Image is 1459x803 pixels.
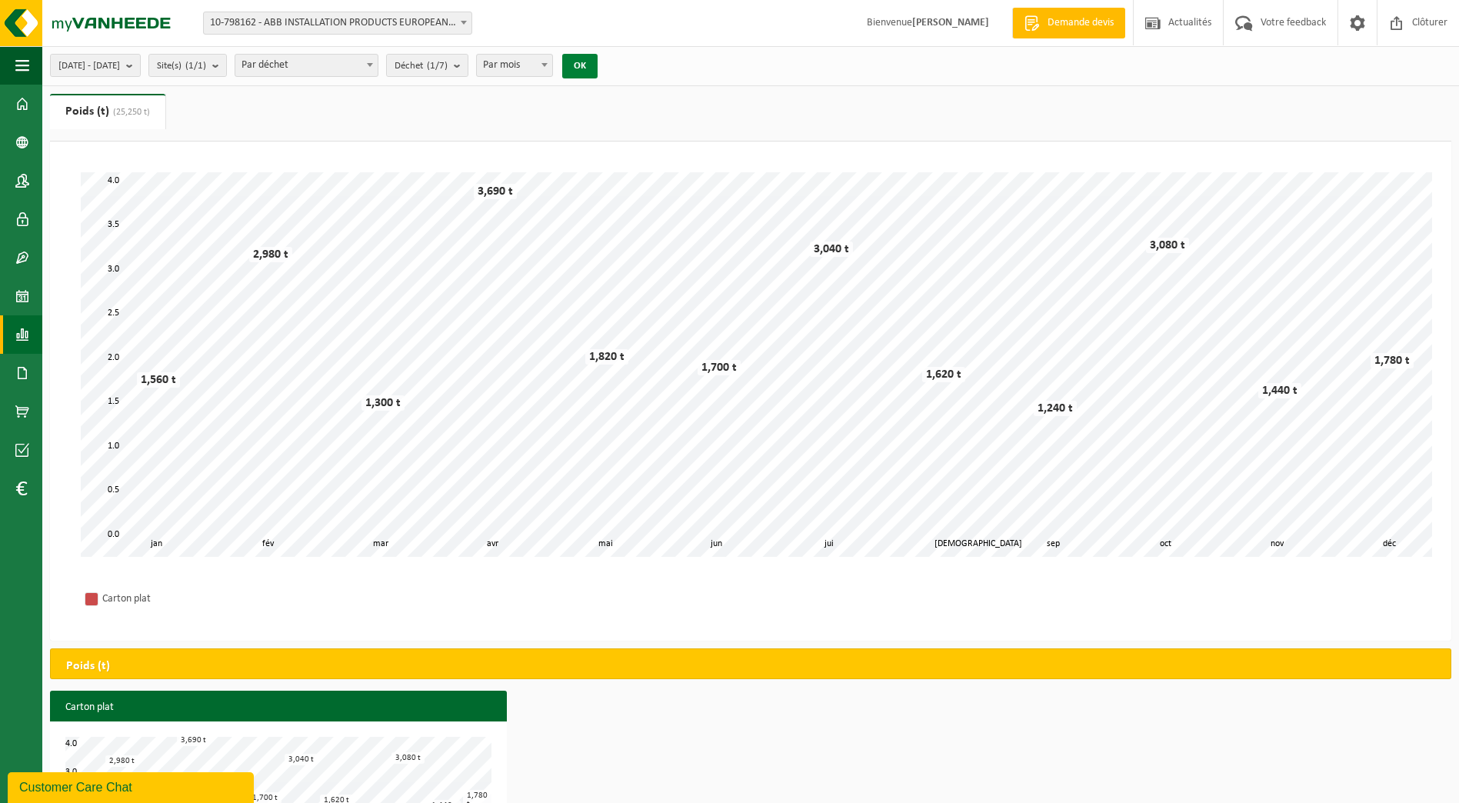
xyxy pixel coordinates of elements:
[249,247,292,262] div: 2,980 t
[585,349,628,365] div: 1,820 t
[1258,383,1301,398] div: 1,440 t
[922,367,965,382] div: 1,620 t
[137,372,180,388] div: 1,560 t
[1034,401,1077,416] div: 1,240 t
[476,54,553,77] span: Par mois
[395,55,448,78] span: Déchet
[235,55,378,76] span: Par déchet
[474,184,517,199] div: 3,690 t
[204,12,471,34] span: 10-798162 - ABB INSTALLATION PRODUCTS EUROPEAN CENTRE SA - HOUDENG-GOEGNIES
[810,242,853,257] div: 3,040 t
[477,55,552,76] span: Par mois
[912,17,989,28] strong: [PERSON_NAME]
[203,12,472,35] span: 10-798162 - ABB INSTALLATION PRODUCTS EUROPEAN CENTRE SA - HOUDENG-GOEGNIES
[51,649,125,683] h2: Poids (t)
[177,735,210,746] div: 3,690 t
[235,54,378,77] span: Par déchet
[285,754,318,765] div: 3,040 t
[698,360,741,375] div: 1,700 t
[58,55,120,78] span: [DATE] - [DATE]
[361,395,405,411] div: 1,300 t
[50,691,507,725] h3: Carton plat
[386,54,468,77] button: Déchet(1/7)
[102,589,302,608] div: Carton plat
[391,752,425,764] div: 3,080 t
[8,769,257,803] iframe: chat widget
[185,61,206,71] count: (1/1)
[562,54,598,78] button: OK
[1012,8,1125,38] a: Demande devis
[1371,353,1414,368] div: 1,780 t
[1146,238,1189,253] div: 3,080 t
[50,54,141,77] button: [DATE] - [DATE]
[105,755,138,767] div: 2,980 t
[109,108,150,117] span: (25,250 t)
[157,55,206,78] span: Site(s)
[148,54,227,77] button: Site(s)(1/1)
[1044,15,1118,31] span: Demande devis
[50,94,165,129] a: Poids (t)
[427,61,448,71] count: (1/7)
